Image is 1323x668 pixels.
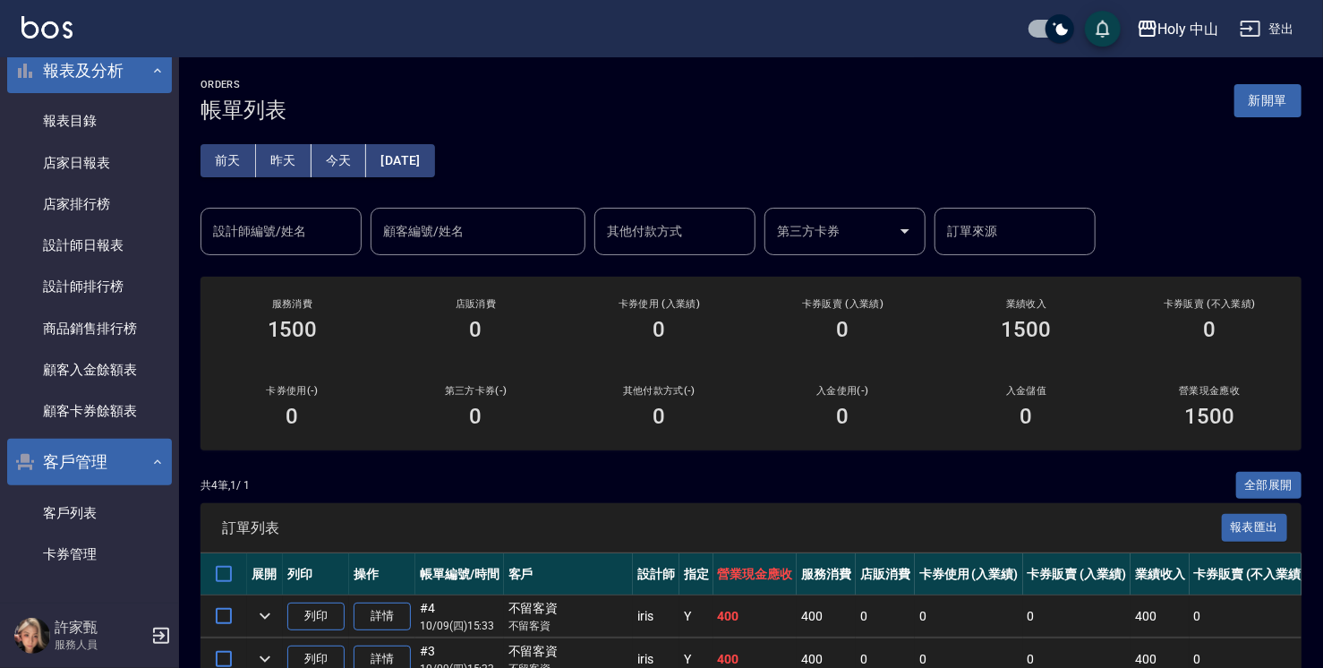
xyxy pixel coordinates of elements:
a: 顧客卡券餘額表 [7,390,172,432]
a: 設計師排行榜 [7,266,172,307]
td: Y [679,595,713,638]
h3: 0 [470,404,482,429]
h2: 卡券使用(-) [222,385,363,397]
h3: 帳單列表 [201,98,286,123]
td: 0 [1190,595,1310,638]
h2: 營業現金應收 [1139,385,1280,397]
button: 客戶管理 [7,439,172,485]
a: 詳情 [354,603,411,630]
div: 不留客資 [508,642,628,661]
p: 服務人員 [55,637,146,653]
h3: 0 [286,404,299,429]
button: [DATE] [366,144,434,177]
a: 店家日報表 [7,142,172,184]
button: 前天 [201,144,256,177]
a: 新開單 [1234,91,1302,108]
button: 昨天 [256,144,312,177]
a: 商品銷售排行榜 [7,308,172,349]
h2: 卡券使用 (入業績) [589,298,730,310]
a: 客戶列表 [7,492,172,534]
h2: 其他付款方式(-) [589,385,730,397]
th: 營業現金應收 [713,553,798,595]
h2: 入金儲值 [956,385,1097,397]
th: 卡券使用 (入業績) [915,553,1023,595]
button: 今天 [312,144,367,177]
button: 全部展開 [1236,472,1302,500]
th: 服務消費 [797,553,856,595]
td: 400 [1131,595,1190,638]
a: 報表目錄 [7,100,172,141]
a: 顧客入金餘額表 [7,349,172,390]
th: 帳單編號/時間 [415,553,504,595]
h5: 許家甄 [55,619,146,637]
button: save [1085,11,1121,47]
p: 10/09 (四) 15:33 [420,618,499,634]
td: 0 [856,595,915,638]
p: 不留客資 [508,618,628,634]
th: 客戶 [504,553,633,595]
a: 卡券管理 [7,534,172,575]
td: 0 [1023,595,1131,638]
h3: 1500 [268,317,318,342]
h2: 卡券販賣 (不入業績) [1139,298,1280,310]
button: 報表匯出 [1222,514,1288,542]
a: 報表匯出 [1222,518,1288,535]
h3: 1500 [1185,404,1235,429]
h3: 0 [1204,317,1216,342]
h3: 服務消費 [222,298,363,310]
h2: 店販消費 [405,298,546,310]
h2: 入金使用(-) [772,385,913,397]
button: expand row [252,603,278,629]
th: 指定 [679,553,713,595]
h3: 0 [653,404,666,429]
th: 卡券販賣 (不入業績) [1190,553,1310,595]
td: 0 [915,595,1023,638]
p: 共 4 筆, 1 / 1 [201,477,250,493]
th: 列印 [283,553,349,595]
th: 展開 [247,553,283,595]
th: 操作 [349,553,415,595]
h2: 第三方卡券(-) [405,385,546,397]
h3: 0 [653,317,666,342]
button: 報表及分析 [7,47,172,94]
button: 列印 [287,603,345,630]
h2: 卡券販賣 (入業績) [772,298,913,310]
h2: ORDERS [201,79,286,90]
th: 設計師 [633,553,679,595]
button: Open [891,217,919,245]
button: 登出 [1233,13,1302,46]
h2: 業績收入 [956,298,1097,310]
td: iris [633,595,679,638]
div: 不留客資 [508,599,628,618]
h3: 0 [837,317,849,342]
td: #4 [415,595,504,638]
button: 新開單 [1234,84,1302,117]
button: Holy 中山 [1130,11,1226,47]
h3: 0 [470,317,482,342]
a: 店家排行榜 [7,184,172,225]
h3: 0 [1020,404,1033,429]
th: 卡券販賣 (入業績) [1023,553,1131,595]
img: Logo [21,16,73,39]
a: 設計師日報表 [7,225,172,266]
th: 店販消費 [856,553,915,595]
div: Holy 中山 [1158,18,1219,40]
h3: 1500 [1002,317,1052,342]
td: 400 [713,595,798,638]
td: 400 [797,595,856,638]
th: 業績收入 [1131,553,1190,595]
img: Person [14,618,50,654]
h3: 0 [837,404,849,429]
span: 訂單列表 [222,519,1222,537]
